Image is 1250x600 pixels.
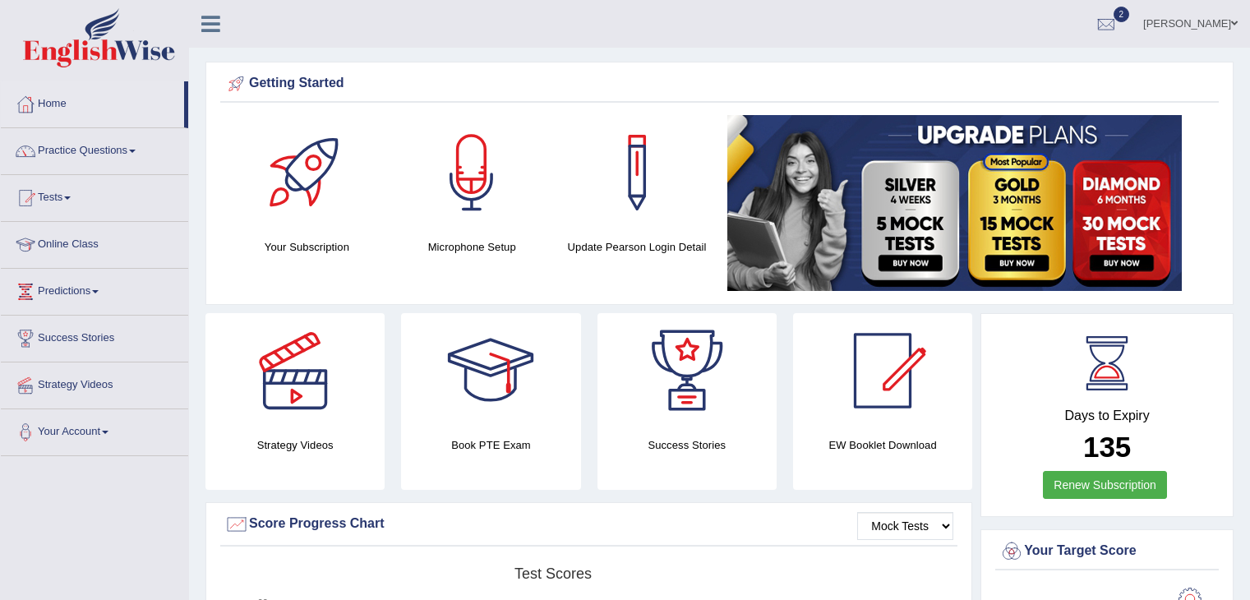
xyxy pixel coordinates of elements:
h4: Book PTE Exam [401,436,580,454]
a: Online Class [1,222,188,263]
a: Your Account [1,409,188,450]
a: Practice Questions [1,128,188,169]
a: Success Stories [1,316,188,357]
img: small5.jpg [727,115,1182,291]
h4: Success Stories [597,436,777,454]
h4: Your Subscription [233,238,381,256]
h4: Microphone Setup [398,238,547,256]
h4: Update Pearson Login Detail [563,238,712,256]
h4: Strategy Videos [205,436,385,454]
b: 135 [1083,431,1131,463]
div: Your Target Score [999,539,1215,564]
h4: Days to Expiry [999,408,1215,423]
a: Renew Subscription [1043,471,1167,499]
a: Predictions [1,269,188,310]
a: Strategy Videos [1,362,188,404]
a: Home [1,81,184,122]
div: Score Progress Chart [224,512,953,537]
tspan: Test scores [514,565,592,582]
span: 2 [1114,7,1130,22]
h4: EW Booklet Download [793,436,972,454]
div: Getting Started [224,72,1215,96]
a: Tests [1,175,188,216]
